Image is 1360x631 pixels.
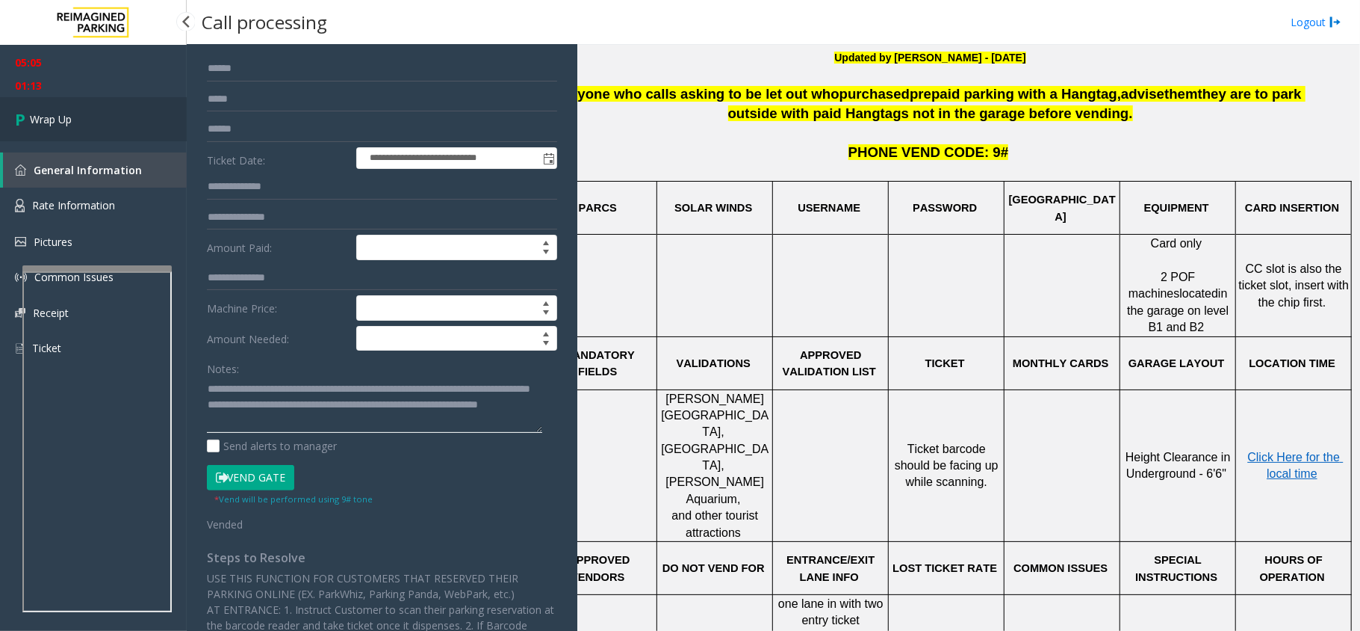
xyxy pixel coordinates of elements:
span: , [1117,86,1121,102]
span: Pictures [34,235,72,249]
span: ENTRANCE/EXIT LANE INFO [786,554,878,582]
span: advise [1121,86,1164,102]
img: logout [1329,14,1341,30]
span: [GEOGRAPHIC_DATA] [1009,194,1116,222]
span: PHONE VEND CODE: 9# [848,144,1009,160]
span: USERNAME [798,202,860,214]
span: Card only [1151,237,1202,250]
span: General Information [34,163,142,177]
span: GARAGE LAYOUT [1128,357,1225,369]
span: Decrease value [535,308,556,320]
span: 2 POF machines [1128,271,1199,300]
label: Amount Paid: [203,235,353,260]
span: Increase value [535,296,556,308]
label: Amount Needed: [203,326,353,351]
img: 'icon' [15,164,26,176]
span: HOURS OF OPERATION [1260,554,1326,582]
label: Ticket Date: [203,147,353,170]
span: purchased [839,86,910,102]
span: them [1164,86,1198,102]
span: LOCATION TIME [1249,357,1335,369]
span: Click Here for the local time [1248,451,1344,480]
span: located [1180,287,1219,300]
span: CC slot is also the ticket slot, insert with the chip first. [1239,262,1353,309]
span: Ticket barcode should be facing up while scanning. [895,443,1002,489]
span: Height Clearance in Underground - 6'6" [1125,451,1234,480]
img: 'icon' [15,199,25,212]
button: Vend Gate [207,465,294,490]
a: Click Here for the local time [1248,452,1344,480]
span: VALIDATIONS [677,357,751,369]
h4: Steps to Resolve [207,551,557,565]
h3: Call processing [194,4,335,40]
span: Anyone who calls asking to be let out who [559,86,839,102]
span: TICKET [925,357,965,369]
span: prepaid parking with a Hangtag [910,86,1117,102]
span: SPECIAL INSTRUCTIONS [1135,554,1217,582]
span: Toggle popup [540,148,556,169]
label: Send alerts to manager [207,438,337,454]
span: DO NOT VEND FOR [662,562,765,574]
span: Decrease value [535,247,556,259]
img: 'icon' [15,308,25,318]
span: [PERSON_NAME][GEOGRAPHIC_DATA], [661,393,769,439]
span: APPROVED VALIDATION LIST [783,349,876,378]
label: Notes: [207,356,239,377]
span: Vended [207,517,243,532]
span: Increase value [535,327,556,339]
span: Rate Information [32,198,115,212]
span: MONTHLY CARDS [1013,357,1109,369]
span: PARCS [579,202,617,214]
span: Increase value [535,236,556,247]
span: CARD INSERTION [1245,202,1339,214]
img: 'icon' [15,271,27,283]
span: EQUIPMENT [1144,202,1209,214]
span: Decrease value [535,339,556,351]
span: [PERSON_NAME] Aquarium, [666,475,768,505]
a: Logout [1291,14,1341,30]
a: General Information [3,153,187,188]
span: in the garage on level B1 and B2 [1127,287,1232,333]
img: 'icon' [15,237,26,247]
span: PASSWORD [913,202,977,214]
span: COMMON ISSUES [1013,562,1108,574]
span: [GEOGRAPHIC_DATA], [661,443,769,472]
span: MANDATORY FIELDS [564,349,638,378]
span: they are to park outside with paid Hangtags not in the garage before vending. [728,86,1305,121]
span: Wrap Up [30,111,72,127]
span: SOLAR WINDS [674,202,752,214]
b: Updated by [PERSON_NAME] - [DATE] [834,52,1025,64]
img: 'icon' [15,342,25,355]
label: Machine Price: [203,295,353,321]
span: and other tourist attractions [672,509,762,538]
span: APPROVED VENDORS [568,554,633,582]
span: LOST TICKET RATE [892,562,997,574]
small: Vend will be performed using 9# tone [214,493,373,505]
